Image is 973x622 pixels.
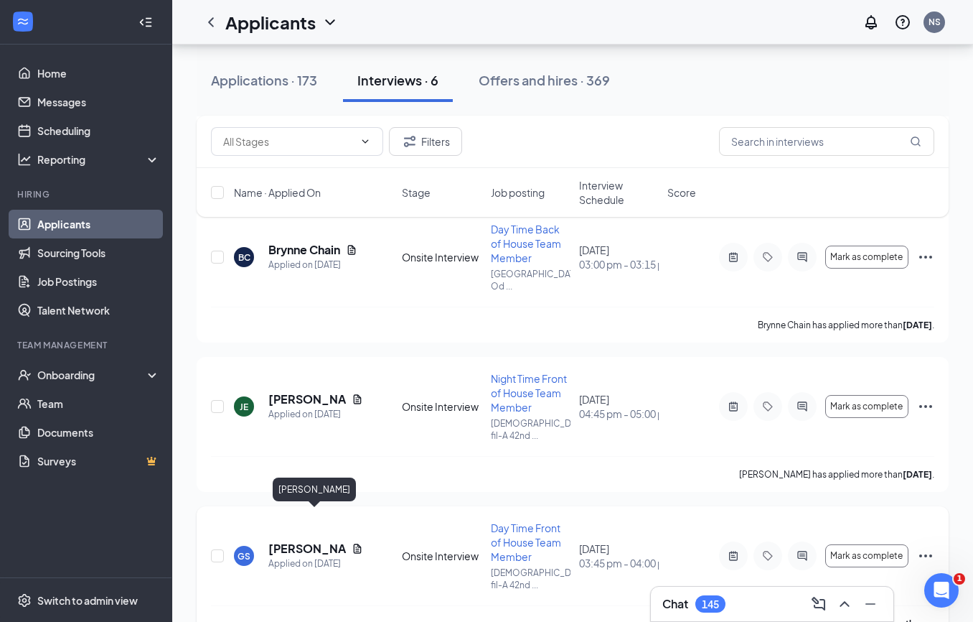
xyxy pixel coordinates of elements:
p: [DEMOGRAPHIC_DATA]-fil-A 42nd ... [491,417,570,442]
div: 145 [702,598,719,611]
a: Messages [37,88,160,116]
svg: Tag [759,550,776,562]
h5: [PERSON_NAME] [268,391,346,407]
button: ComposeMessage [807,593,830,616]
span: Night Time Front of House Team Member [491,372,567,414]
svg: Settings [17,593,32,608]
svg: ActiveNote [725,550,742,562]
div: [PERSON_NAME] [273,478,356,501]
a: SurveysCrown [37,447,160,475]
div: Offers and hires · 369 [479,71,610,89]
p: [DEMOGRAPHIC_DATA]-fil-A 42nd ... [491,567,570,591]
span: Mark as complete [830,401,903,412]
svg: ActiveChat [794,550,811,562]
svg: Analysis [17,152,32,167]
div: BC [238,251,250,264]
div: Onsite Interview [402,549,481,563]
iframe: Intercom live chat [924,573,959,608]
b: [DATE] [903,320,932,330]
h3: Chat [662,596,688,612]
span: Job posting [491,185,545,200]
b: [DATE] [903,469,932,480]
svg: Filter [401,133,418,150]
input: All Stages [223,134,354,149]
p: [PERSON_NAME] has applied more than . [739,468,934,481]
a: Talent Network [37,296,160,325]
div: [DATE] [579,392,659,421]
div: Onsite Interview [402,250,481,264]
div: Hiring [17,188,157,200]
span: Interview Schedule [579,178,659,207]
button: Mark as complete [825,544,908,567]
svg: Tag [759,401,776,412]
svg: ChevronLeft [202,14,220,31]
span: 03:45 pm - 04:00 pm [579,556,659,570]
a: Sourcing Tools [37,238,160,267]
span: Day Time Back of House Team Member [491,223,561,264]
svg: Document [352,543,363,554]
svg: ActiveNote [725,251,742,263]
svg: MagnifyingGlass [910,136,921,147]
h5: Brynne Chain [268,242,340,258]
svg: QuestionInfo [894,14,911,31]
span: 1 [954,573,965,585]
span: 03:00 pm - 03:15 pm [579,257,659,271]
svg: Ellipses [917,547,934,565]
input: Search in interviews [719,127,934,156]
a: Job Postings [37,267,160,296]
svg: UserCheck [17,368,32,382]
span: Score [667,185,696,200]
div: [DATE] [579,542,659,570]
svg: Ellipses [917,398,934,415]
div: NS [929,16,941,28]
div: Onboarding [37,368,148,382]
h1: Applicants [225,10,316,34]
div: Interviews · 6 [357,71,438,89]
svg: ActiveNote [725,401,742,412]
span: 04:45 pm - 05:00 pm [579,407,659,421]
svg: ChevronDown [321,14,339,31]
span: Stage [402,185,431,200]
div: [DATE] [579,243,659,271]
button: ChevronUp [833,593,856,616]
svg: Tag [759,251,776,263]
svg: Document [346,244,357,256]
svg: ActiveChat [794,401,811,412]
p: Brynne Chain has applied more than . [758,319,934,331]
button: Filter Filters [389,127,462,156]
span: Day Time Front of House Team Member [491,521,561,563]
a: Team [37,389,160,418]
div: Applied on [DATE] [268,557,363,571]
svg: Document [352,394,363,405]
div: Reporting [37,152,161,167]
button: Minimize [859,593,882,616]
div: Applied on [DATE] [268,258,357,272]
a: Documents [37,418,160,447]
button: Mark as complete [825,246,908,269]
svg: ActiveChat [794,251,811,263]
div: Team Management [17,339,157,351]
div: JE [240,401,248,413]
div: Onsite Interview [402,399,481,414]
span: Mark as complete [830,551,903,561]
svg: Minimize [862,595,879,613]
div: Applied on [DATE] [268,407,363,422]
a: Home [37,59,160,88]
svg: ComposeMessage [810,595,827,613]
p: [GEOGRAPHIC_DATA] Od ... [491,268,570,292]
svg: ChevronDown [359,136,371,147]
h5: [PERSON_NAME] [268,541,346,557]
svg: ChevronUp [836,595,853,613]
div: Applications · 173 [211,71,317,89]
button: Mark as complete [825,395,908,418]
span: Mark as complete [830,252,903,262]
div: Switch to admin view [37,593,138,608]
a: Applicants [37,210,160,238]
span: Name · Applied On [234,185,321,200]
svg: Ellipses [917,249,934,266]
svg: WorkstreamLogo [16,14,30,29]
div: GS [238,550,250,562]
svg: Notifications [862,14,880,31]
a: Scheduling [37,116,160,145]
